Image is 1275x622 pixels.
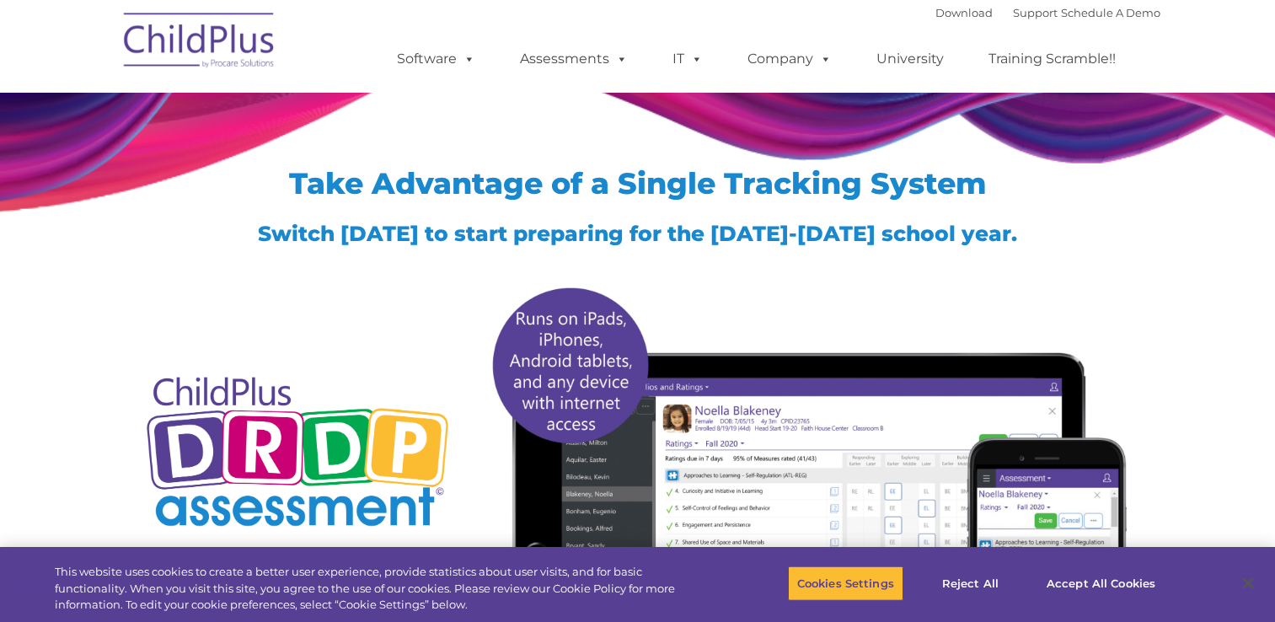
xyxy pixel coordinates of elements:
a: Support [1013,6,1058,19]
img: Copyright - DRDP Logo [141,358,455,550]
a: Training Scramble!! [972,42,1133,76]
button: Reject All [918,566,1023,601]
img: ChildPlus by Procare Solutions [115,1,284,85]
a: Assessments [503,42,645,76]
a: University [860,42,961,76]
a: IT [656,42,720,76]
button: Close [1229,565,1267,602]
a: Company [731,42,849,76]
div: This website uses cookies to create a better user experience, provide statistics about user visit... [55,564,701,614]
font: | [935,6,1160,19]
a: Download [935,6,993,19]
span: Take Advantage of a Single Tracking System [289,165,987,201]
a: Software [380,42,492,76]
button: Cookies Settings [788,566,903,601]
span: Switch [DATE] to start preparing for the [DATE]-[DATE] school year. [258,221,1017,246]
a: Schedule A Demo [1061,6,1160,19]
button: Accept All Cookies [1037,566,1165,601]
